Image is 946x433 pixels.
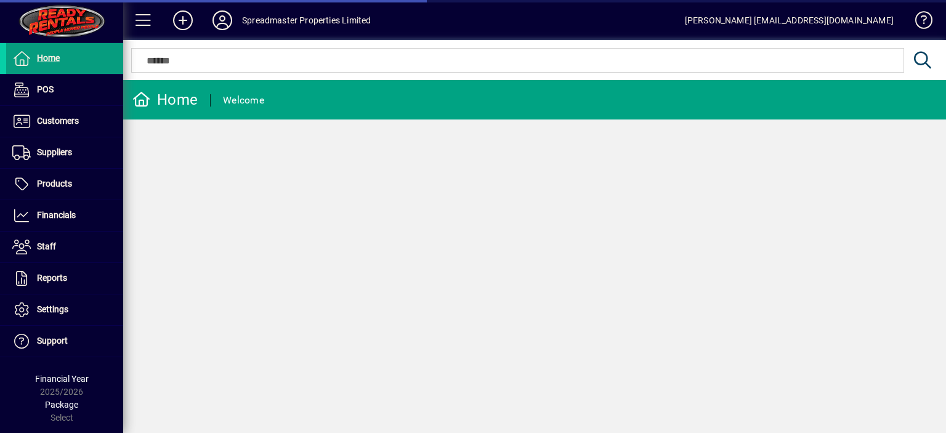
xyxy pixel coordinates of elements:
[223,91,264,110] div: Welcome
[6,75,123,105] a: POS
[6,106,123,137] a: Customers
[45,400,78,410] span: Package
[163,9,203,31] button: Add
[6,294,123,325] a: Settings
[37,84,54,94] span: POS
[37,336,68,346] span: Support
[37,210,76,220] span: Financials
[6,200,123,231] a: Financials
[906,2,931,42] a: Knowledge Base
[37,147,72,157] span: Suppliers
[37,116,79,126] span: Customers
[6,137,123,168] a: Suppliers
[242,10,371,30] div: Spreadmaster Properties Limited
[37,304,68,314] span: Settings
[6,263,123,294] a: Reports
[37,273,67,283] span: Reports
[37,53,60,63] span: Home
[6,169,123,200] a: Products
[132,90,198,110] div: Home
[6,326,123,357] a: Support
[203,9,242,31] button: Profile
[6,232,123,262] a: Staff
[35,374,89,384] span: Financial Year
[685,10,894,30] div: [PERSON_NAME] [EMAIL_ADDRESS][DOMAIN_NAME]
[37,179,72,188] span: Products
[37,241,56,251] span: Staff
